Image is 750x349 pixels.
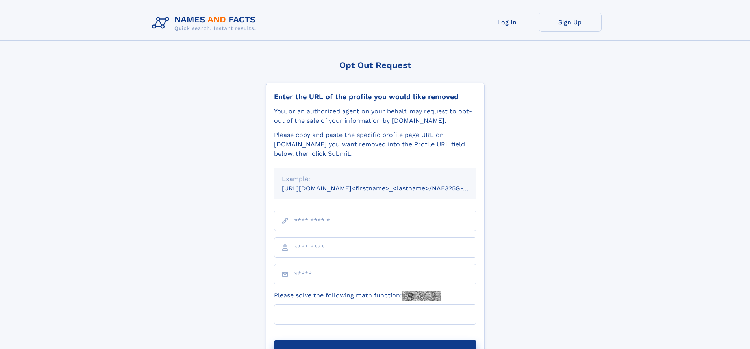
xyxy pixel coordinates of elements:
[282,174,469,184] div: Example:
[149,13,262,34] img: Logo Names and Facts
[539,13,602,32] a: Sign Up
[274,92,476,101] div: Enter the URL of the profile you would like removed
[274,130,476,159] div: Please copy and paste the specific profile page URL on [DOMAIN_NAME] you want removed into the Pr...
[282,185,491,192] small: [URL][DOMAIN_NAME]<firstname>_<lastname>/NAF325G-xxxxxxxx
[476,13,539,32] a: Log In
[274,291,441,301] label: Please solve the following math function:
[274,107,476,126] div: You, or an authorized agent on your behalf, may request to opt-out of the sale of your informatio...
[266,60,485,70] div: Opt Out Request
